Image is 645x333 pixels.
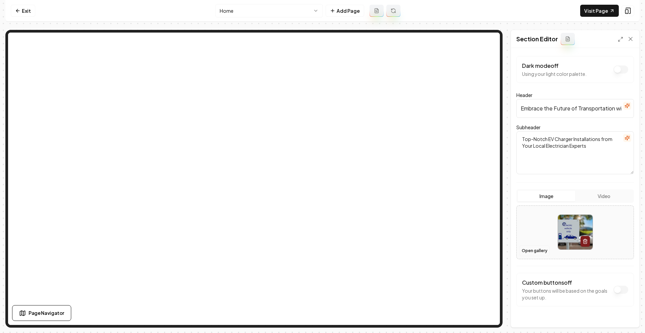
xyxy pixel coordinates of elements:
[12,305,71,321] button: Page Navigator
[516,92,532,98] label: Header
[522,287,610,301] p: Your buttons will be based on the goals you set up.
[522,279,572,286] label: Custom buttons off
[370,5,384,17] button: Add admin page prompt
[558,215,593,249] img: image
[516,34,558,44] h2: Section Editor
[580,5,619,17] a: Visit Page
[522,62,559,69] label: Dark mode off
[519,245,550,256] button: Open gallery
[11,5,35,17] a: Exit
[522,70,587,77] p: Using your light color palette.
[575,191,633,201] button: Video
[516,99,634,118] input: Header
[326,5,364,17] button: Add Page
[561,33,575,45] button: Add admin section prompt
[518,191,575,201] button: Image
[516,124,541,130] label: Subheader
[29,310,64,317] span: Page Navigator
[386,5,400,17] button: Regenerate page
